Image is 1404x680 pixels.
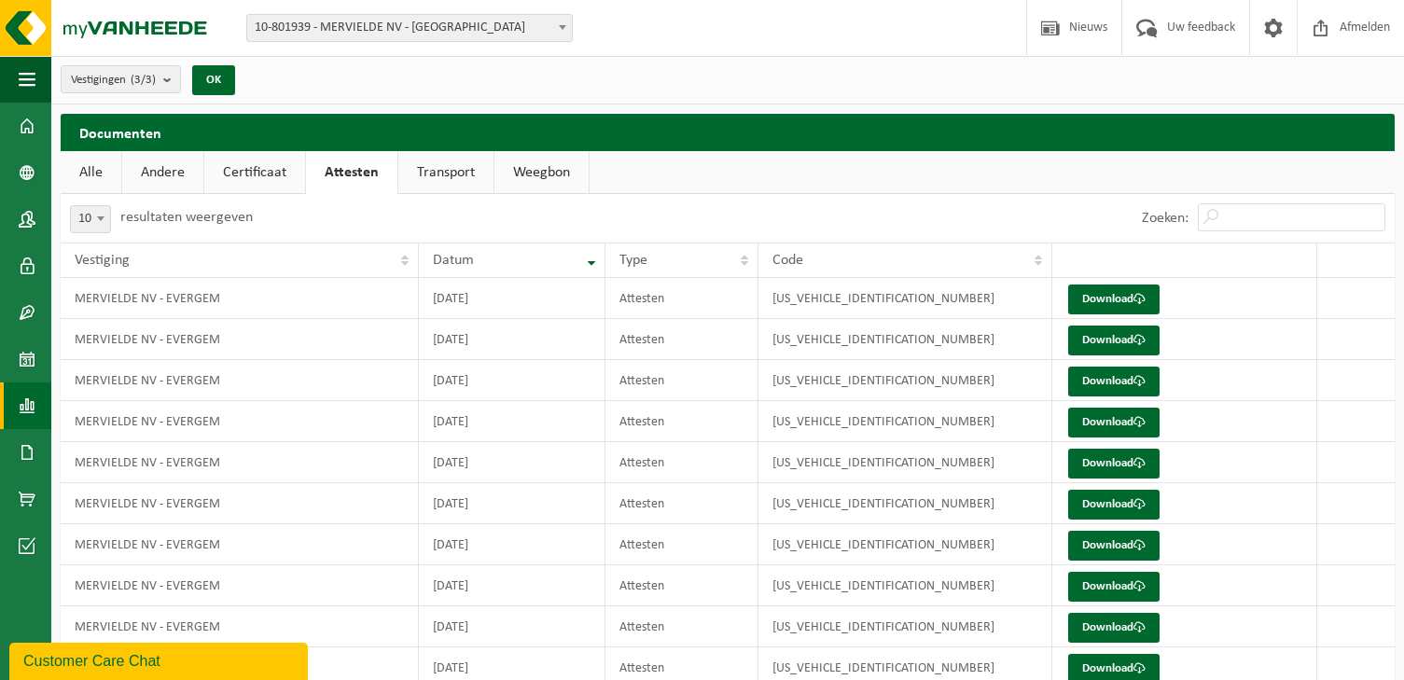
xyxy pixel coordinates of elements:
[192,65,235,95] button: OK
[758,319,1052,360] td: [US_VEHICLE_IDENTIFICATION_NUMBER]
[758,483,1052,524] td: [US_VEHICLE_IDENTIFICATION_NUMBER]
[619,253,647,268] span: Type
[61,319,419,360] td: MERVIELDE NV - EVERGEM
[605,565,758,606] td: Attesten
[605,360,758,401] td: Attesten
[1068,572,1160,602] a: Download
[758,606,1052,647] td: [US_VEHICLE_IDENTIFICATION_NUMBER]
[605,606,758,647] td: Attesten
[1068,449,1160,479] a: Download
[419,524,606,565] td: [DATE]
[1142,211,1189,226] label: Zoeken:
[75,253,130,268] span: Vestiging
[71,66,156,94] span: Vestigingen
[306,151,397,194] a: Attesten
[605,278,758,319] td: Attesten
[1068,531,1160,561] a: Download
[1068,326,1160,355] a: Download
[61,606,419,647] td: MERVIELDE NV - EVERGEM
[758,524,1052,565] td: [US_VEHICLE_IDENTIFICATION_NUMBER]
[204,151,305,194] a: Certificaat
[61,483,419,524] td: MERVIELDE NV - EVERGEM
[419,565,606,606] td: [DATE]
[1068,408,1160,437] a: Download
[758,278,1052,319] td: [US_VEHICLE_IDENTIFICATION_NUMBER]
[758,401,1052,442] td: [US_VEHICLE_IDENTIFICATION_NUMBER]
[9,639,312,680] iframe: chat widget
[247,15,572,41] span: 10-801939 - MERVIELDE NV - EVERGEM
[605,442,758,483] td: Attesten
[61,565,419,606] td: MERVIELDE NV - EVERGEM
[61,65,181,93] button: Vestigingen(3/3)
[758,360,1052,401] td: [US_VEHICLE_IDENTIFICATION_NUMBER]
[61,278,419,319] td: MERVIELDE NV - EVERGEM
[419,319,606,360] td: [DATE]
[758,442,1052,483] td: [US_VEHICLE_IDENTIFICATION_NUMBER]
[61,360,419,401] td: MERVIELDE NV - EVERGEM
[1068,284,1160,314] a: Download
[494,151,589,194] a: Weegbon
[419,278,606,319] td: [DATE]
[419,360,606,401] td: [DATE]
[1068,613,1160,643] a: Download
[605,319,758,360] td: Attesten
[605,483,758,524] td: Attesten
[61,442,419,483] td: MERVIELDE NV - EVERGEM
[1068,367,1160,396] a: Download
[61,524,419,565] td: MERVIELDE NV - EVERGEM
[122,151,203,194] a: Andere
[120,210,253,225] label: resultaten weergeven
[419,442,606,483] td: [DATE]
[70,205,111,233] span: 10
[758,565,1052,606] td: [US_VEHICLE_IDENTIFICATION_NUMBER]
[1068,490,1160,520] a: Download
[419,606,606,647] td: [DATE]
[246,14,573,42] span: 10-801939 - MERVIELDE NV - EVERGEM
[419,401,606,442] td: [DATE]
[61,151,121,194] a: Alle
[131,74,156,86] count: (3/3)
[71,206,110,232] span: 10
[772,253,803,268] span: Code
[398,151,493,194] a: Transport
[419,483,606,524] td: [DATE]
[605,401,758,442] td: Attesten
[433,253,474,268] span: Datum
[61,401,419,442] td: MERVIELDE NV - EVERGEM
[61,114,1395,150] h2: Documenten
[605,524,758,565] td: Attesten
